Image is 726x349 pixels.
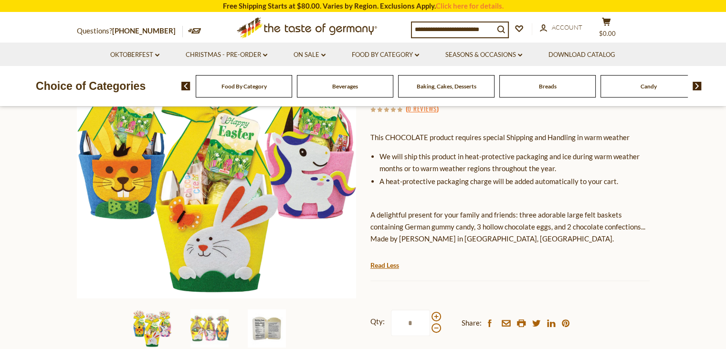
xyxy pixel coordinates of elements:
[221,83,267,90] a: Food By Category
[406,104,439,113] span: ( )
[417,83,476,90] a: Baking, Cakes, Desserts
[641,83,657,90] a: Candy
[408,104,437,114] a: 0 Reviews
[379,151,650,174] li: We will ship this product in heat-protective packaging and ice during warm weather months or to w...
[248,309,286,348] img: Windel Felt Easter Basket Trio (Assorted Chocolate Eggs), 3-pack
[133,309,171,348] img: Windel Felt Easter Basket Trio (Assorted Chocolate Eggs), 3-pack
[352,50,419,60] a: Food By Category
[190,309,229,348] img: Windel Felt Easter Basket Trio (Assorted Chocolate Eggs), 3-pack
[540,22,582,33] a: Account
[592,17,621,41] button: $0.00
[436,1,504,10] a: Click here for details.
[693,82,702,90] img: next arrow
[548,50,615,60] a: Download Catalog
[370,131,650,143] p: This CHOCOLATE product requires special Shipping and Handling in warm weather
[370,261,399,270] a: Read Less
[110,50,159,60] a: Oktoberfest
[370,316,385,327] strong: Qty:
[181,82,190,90] img: previous arrow
[77,25,183,37] p: Questions?
[112,26,176,35] a: [PHONE_NUMBER]
[77,19,356,298] img: Windel Felt Easter Basket Trio (Assorted Chocolate Eggs), 3-pack
[599,30,616,37] span: $0.00
[391,310,430,336] input: Qty:
[539,83,557,90] a: Breads
[552,23,582,31] span: Account
[462,317,482,329] span: Share:
[332,83,358,90] a: Beverages
[379,175,650,187] li: A heat-protective packaging charge will be added automatically to your cart.
[445,50,522,60] a: Seasons & Occasions
[294,50,326,60] a: On Sale
[370,209,650,245] p: A delightful present for your family and friends: three adorable large felt baskets containing Ge...
[186,50,267,60] a: Christmas - PRE-ORDER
